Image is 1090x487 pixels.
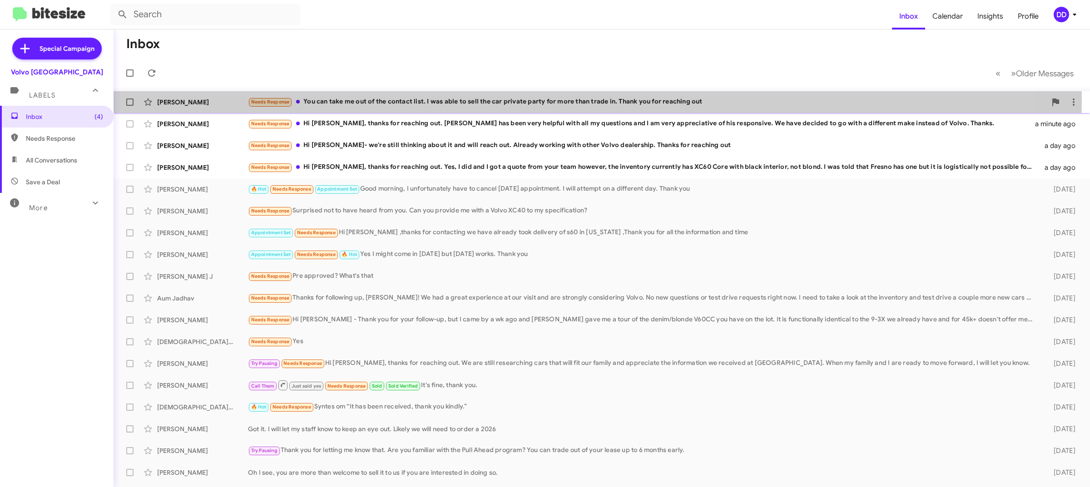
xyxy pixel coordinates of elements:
div: Volvo [GEOGRAPHIC_DATA] [11,68,103,77]
div: [PERSON_NAME] [157,468,248,477]
div: Pre approved? What's that [248,271,1037,281]
span: 🔥 Hot [342,251,357,257]
span: « [996,68,1001,79]
div: Good morning, I unfortunately have to cancel [DATE] appointment. I will attempt on a different da... [248,184,1037,194]
div: [PERSON_NAME] [157,359,248,368]
div: [DATE] [1037,359,1083,368]
span: Profile [1011,3,1046,30]
div: Hi [PERSON_NAME]- we're still thinking about it and will reach out. Already working with other Vo... [248,140,1037,151]
span: Just said yes [292,383,322,389]
button: Previous [990,64,1006,83]
div: Hi [PERSON_NAME], thanks for reaching out. [PERSON_NAME] has been very helpful with all my questi... [248,118,1035,129]
div: [PERSON_NAME] [157,381,248,390]
span: Needs Response [327,383,366,389]
div: [DATE] [1037,468,1083,477]
span: Needs Response [251,143,290,148]
div: It's fine, thank you. [248,379,1037,391]
div: [PERSON_NAME] [157,446,248,455]
div: [DATE] [1037,381,1083,390]
div: Surprised not to have heard from you. Can you provide me with a Volvo XC40 to my specification? [248,206,1037,216]
div: [DEMOGRAPHIC_DATA][PERSON_NAME] [157,403,248,412]
button: Next [1006,64,1079,83]
div: [DATE] [1037,403,1083,412]
span: Needs Response [272,186,311,192]
span: Older Messages [1016,69,1074,79]
div: Got it. I will let my staff know to keep an eye out. Likely we will need to order a 2026 [248,424,1037,433]
a: Insights [970,3,1011,30]
span: Appointment Set [251,230,291,236]
div: [PERSON_NAME] [157,98,248,107]
div: Oh I see, you are more than welcome to sell it to us if you are interested in doing so. [248,468,1037,477]
div: [PERSON_NAME] [157,207,248,216]
span: Needs Response [251,208,290,214]
span: Labels [29,91,55,99]
div: [DATE] [1037,185,1083,194]
div: [DATE] [1037,272,1083,281]
span: 🔥 Hot [251,186,267,192]
span: All Conversations [26,156,77,165]
span: Save a Deal [26,177,60,187]
span: (4) [94,112,103,121]
a: Inbox [892,3,925,30]
span: More [29,204,48,212]
a: Calendar [925,3,970,30]
div: [DATE] [1037,446,1083,455]
div: Hi [PERSON_NAME], thanks for reaching out. We are still researching cars that will fit our family... [248,358,1037,369]
div: Yes I might come in [DATE] but [DATE] works. Thank you [248,249,1037,260]
div: Hi [PERSON_NAME], thanks for reaching out. Yes, I did and I got a quote from your team however, t... [248,162,1037,172]
span: Needs Response [283,360,322,366]
span: Needs Response [251,339,290,344]
span: Special Campaign [40,44,94,53]
div: [PERSON_NAME] [157,228,248,237]
div: a day ago [1037,141,1083,150]
span: 🔥 Hot [251,404,267,410]
div: DD [1054,7,1069,22]
span: Needs Response [251,295,290,301]
div: [PERSON_NAME] [157,250,248,259]
span: Needs Response [297,230,336,236]
span: » [1011,68,1016,79]
div: [PERSON_NAME] J [157,272,248,281]
div: Thanks for following up, [PERSON_NAME]! We had a great experience at our visit and are strongly c... [248,293,1037,303]
div: [DATE] [1037,337,1083,346]
span: Needs Response [251,99,290,105]
span: Inbox [26,112,103,121]
button: DD [1046,7,1080,22]
div: Syntes om “It has been received, thank you kindly.” [248,402,1037,412]
div: [PERSON_NAME] [157,424,248,433]
div: Aum Jadhav [157,294,248,303]
div: [DATE] [1037,424,1083,433]
div: [DATE] [1037,250,1083,259]
span: Needs Response [272,404,311,410]
div: [PERSON_NAME] [157,185,248,194]
div: [DATE] [1037,228,1083,237]
h1: Inbox [126,37,160,51]
span: Appointment Set [251,251,291,257]
span: Needs Response [297,251,336,257]
span: Try Pausing [251,360,277,366]
div: [DATE] [1037,294,1083,303]
div: [DATE] [1037,315,1083,325]
div: [PERSON_NAME] [157,141,248,150]
div: Yes [248,336,1037,347]
nav: Page navigation example [991,64,1079,83]
span: Try Pausing [251,448,277,453]
span: Needs Response [251,164,290,170]
span: Call Them [251,383,275,389]
span: Sold [372,383,382,389]
div: [PERSON_NAME] [157,315,248,325]
div: a minute ago [1035,119,1083,128]
span: Needs Response [26,134,103,143]
div: [DATE] [1037,207,1083,216]
div: [PERSON_NAME] [157,163,248,172]
span: Appointment Set [317,186,357,192]
span: Needs Response [251,317,290,323]
div: Thank you for letting me know that. Are you familiar with the Pull Ahead program? You can trade o... [248,445,1037,456]
div: You can take me out of the contact list. I was able to sell the car private party for more than t... [248,97,1046,107]
input: Search [110,4,301,25]
a: Special Campaign [12,38,102,59]
div: [PERSON_NAME] [157,119,248,128]
div: Hi [PERSON_NAME] - Thank you for your follow-up, but I came by a wk ago and [PERSON_NAME] gave me... [248,315,1037,325]
div: [DEMOGRAPHIC_DATA][PERSON_NAME] [157,337,248,346]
